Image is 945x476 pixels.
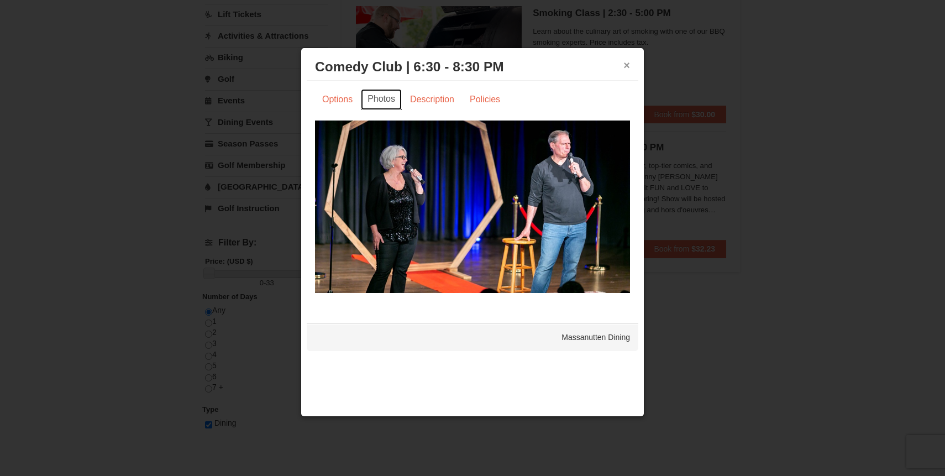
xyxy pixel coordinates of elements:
[315,59,630,75] h3: Comedy Club | 6:30 - 8:30 PM
[315,89,360,110] a: Options
[623,60,630,71] button: ×
[403,89,461,110] a: Description
[315,121,630,293] img: 6619865-203-38763abd.jpg
[361,89,402,110] a: Photos
[463,89,507,110] a: Policies
[307,323,638,351] div: Massanutten Dining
